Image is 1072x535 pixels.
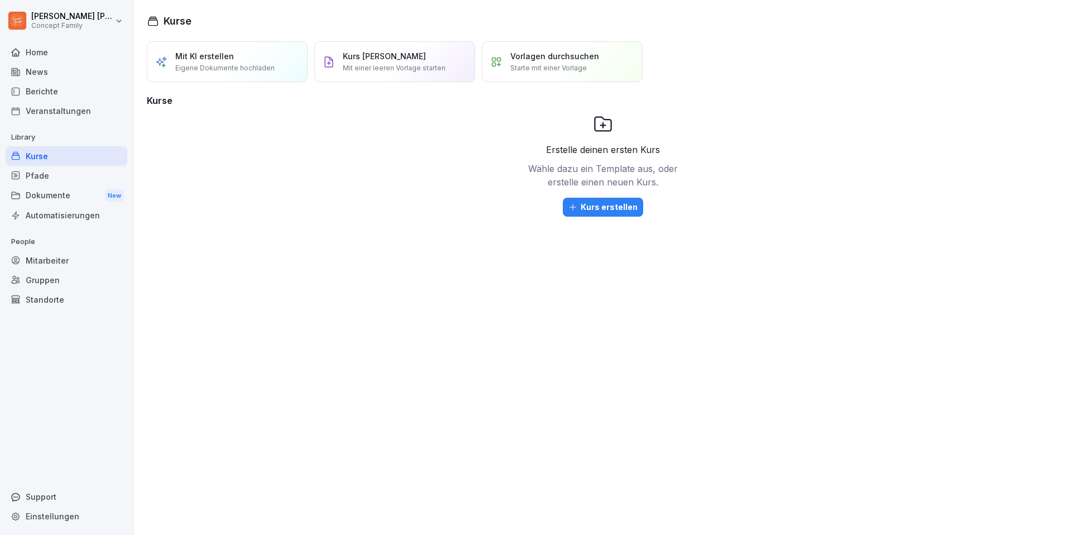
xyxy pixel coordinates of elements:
a: Veranstaltungen [6,101,127,121]
a: Mitarbeiter [6,251,127,270]
a: Standorte [6,290,127,309]
p: Mit KI erstellen [175,50,234,62]
p: Starte mit einer Vorlage [510,63,587,73]
a: Pfade [6,166,127,185]
a: Gruppen [6,270,127,290]
a: Automatisierungen [6,206,127,225]
a: DokumenteNew [6,185,127,206]
p: Erstelle deinen ersten Kurs [546,143,660,156]
div: Kurs erstellen [568,201,638,213]
p: [PERSON_NAME] [PERSON_NAME] [31,12,113,21]
p: Mit einer leeren Vorlage starten [343,63,446,73]
div: Dokumente [6,185,127,206]
h1: Kurse [164,13,192,28]
a: Einstellungen [6,507,127,526]
p: Kurs [PERSON_NAME] [343,50,426,62]
div: New [105,189,124,202]
a: Berichte [6,82,127,101]
button: Kurs erstellen [563,198,643,217]
h3: Kurse [147,94,1059,107]
a: News [6,62,127,82]
a: Kurse [6,146,127,166]
p: Concept Family [31,22,113,30]
p: Wähle dazu ein Template aus, oder erstelle einen neuen Kurs. [525,162,681,189]
p: Vorlagen durchsuchen [510,50,599,62]
p: Eigene Dokumente hochladen [175,63,275,73]
p: Library [6,128,127,146]
div: Support [6,487,127,507]
p: People [6,233,127,251]
a: Home [6,42,127,62]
